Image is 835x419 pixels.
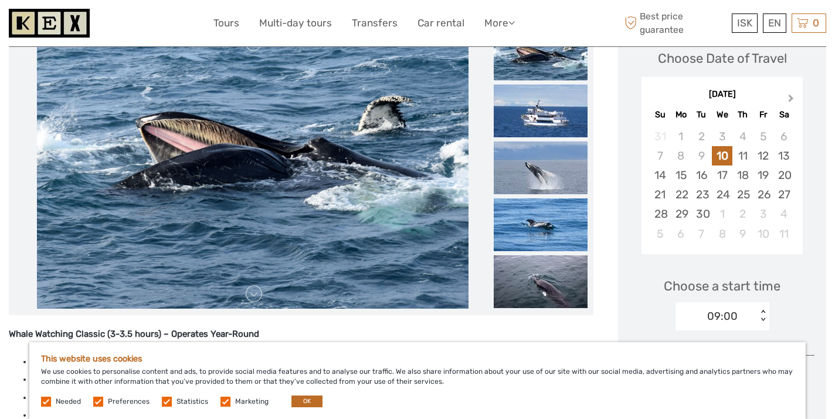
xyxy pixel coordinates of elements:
[732,165,753,185] div: Choose Thursday, September 18th, 2025
[494,85,588,137] img: c56d499c1b624f2c9e478ce81c54d960_slider_thumbnail.jpg
[658,49,787,67] div: Choose Date of Travel
[763,13,786,33] div: EN
[9,329,259,339] strong: Whale Watching Classic (3-3.5 hours) – Operates Year-Round
[753,165,773,185] div: Choose Friday, September 19th, 2025
[650,224,670,244] div: Choose Sunday, October 5th, 2025
[712,224,732,244] div: Choose Wednesday, October 8th, 2025
[650,185,670,204] div: Choose Sunday, September 21st, 2025
[758,310,768,322] div: < >
[691,204,712,224] div: Choose Tuesday, September 30th, 2025
[650,127,670,146] div: Not available Sunday, August 31st, 2025
[753,204,773,224] div: Choose Friday, October 3rd, 2025
[671,146,691,165] div: Not available Monday, September 8th, 2025
[484,15,515,32] a: More
[732,127,753,146] div: Not available Thursday, September 4th, 2025
[753,224,773,244] div: Choose Friday, October 10th, 2025
[494,198,588,251] img: 82281b81652e414592d277d9b75227da_slider_thumbnail.jpg
[671,185,691,204] div: Choose Monday, September 22nd, 2025
[29,342,806,419] div: We use cookies to personalise content and ads, to provide social media features and to analyse ou...
[773,165,794,185] div: Choose Saturday, September 20th, 2025
[753,185,773,204] div: Choose Friday, September 26th, 2025
[732,204,753,224] div: Choose Thursday, October 2nd, 2025
[650,107,670,123] div: Su
[753,107,773,123] div: Fr
[773,146,794,165] div: Choose Saturday, September 13th, 2025
[37,28,469,309] img: bd962d1e18b24955b2b183fae4996b3b_main_slider.jpg
[664,277,780,295] span: Choose a start time
[707,309,738,324] div: 09:00
[712,185,732,204] div: Choose Wednesday, September 24th, 2025
[235,397,269,407] label: Marketing
[417,15,464,32] a: Car rental
[176,397,208,407] label: Statistics
[671,165,691,185] div: Choose Monday, September 15th, 2025
[691,185,712,204] div: Choose Tuesday, September 23rd, 2025
[671,204,691,224] div: Choose Monday, September 29th, 2025
[291,396,323,407] button: OK
[691,165,712,185] div: Choose Tuesday, September 16th, 2025
[691,146,712,165] div: Not available Tuesday, September 9th, 2025
[783,92,802,110] button: Next Month
[811,17,821,29] span: 0
[712,204,732,224] div: Choose Wednesday, October 1st, 2025
[773,204,794,224] div: Choose Saturday, October 4th, 2025
[650,165,670,185] div: Choose Sunday, September 14th, 2025
[641,89,803,101] div: [DATE]
[41,354,794,364] h5: This website uses cookies
[259,15,332,32] a: Multi-day tours
[650,204,670,224] div: Choose Sunday, September 28th, 2025
[622,10,729,36] span: Best price guarantee
[732,224,753,244] div: Choose Thursday, October 9th, 2025
[650,146,670,165] div: Not available Sunday, September 7th, 2025
[213,15,239,32] a: Tours
[712,107,732,123] div: We
[773,185,794,204] div: Choose Saturday, September 27th, 2025
[9,9,90,38] img: 1261-44dab5bb-39f8-40da-b0c2-4d9fce00897c_logo_small.jpg
[671,107,691,123] div: Mo
[494,28,588,80] img: bd962d1e18b24955b2b183fae4996b3b_slider_thumbnail.jpg
[773,224,794,244] div: Choose Saturday, October 11th, 2025
[732,185,753,204] div: Choose Thursday, September 25th, 2025
[773,127,794,146] div: Not available Saturday, September 6th, 2025
[108,397,150,407] label: Preferences
[691,127,712,146] div: Not available Tuesday, September 2nd, 2025
[712,146,732,165] div: Choose Wednesday, September 10th, 2025
[732,107,753,123] div: Th
[16,21,133,30] p: We're away right now. Please check back later!
[691,224,712,244] div: Choose Tuesday, October 7th, 2025
[56,397,81,407] label: Needed
[671,127,691,146] div: Not available Monday, September 1st, 2025
[691,107,712,123] div: Tu
[645,127,799,244] div: month 2025-09
[753,127,773,146] div: Not available Friday, September 5th, 2025
[732,146,753,165] div: Choose Thursday, September 11th, 2025
[712,165,732,185] div: Choose Wednesday, September 17th, 2025
[671,224,691,244] div: Choose Monday, October 6th, 2025
[494,141,588,194] img: 958f0860723b436f95885160a6a8892a_slider_thumbnail.jpg
[135,18,149,32] button: Open LiveChat chat widget
[753,146,773,165] div: Choose Friday, September 12th, 2025
[712,127,732,146] div: Not available Wednesday, September 3rd, 2025
[494,255,588,308] img: 24eec741537d4ed48c68dc1405d2221a_slider_thumbnail.jpg
[737,17,752,29] span: ISK
[773,107,794,123] div: Sa
[352,15,398,32] a: Transfers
